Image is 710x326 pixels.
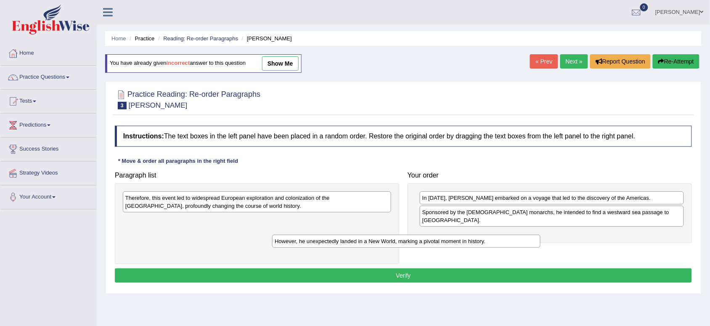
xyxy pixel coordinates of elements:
[560,54,588,69] a: Next »
[420,191,684,204] div: In [DATE], [PERSON_NAME] embarked on a voyage that led to the discovery of the Americas.
[653,54,699,69] button: Re-Attempt
[0,114,96,135] a: Predictions
[590,54,651,69] button: Report Question
[272,235,540,248] div: However, he unexpectedly landed in a New World, marking a pivotal moment in history.
[115,88,260,109] h2: Practice Reading: Re-order Paragraphs
[115,172,399,179] h4: Paragraph list
[111,35,126,42] a: Home
[262,56,299,71] a: show me
[167,60,190,66] b: incorrect
[0,42,96,63] a: Home
[115,126,692,147] h4: The text boxes in the left panel have been placed in a random order. Restore the original order b...
[0,162,96,183] a: Strategy Videos
[408,172,692,179] h4: Your order
[127,34,154,42] li: Practice
[163,35,238,42] a: Reading: Re-order Paragraphs
[115,157,241,165] div: * Move & order all paragraphs in the right field
[240,34,292,42] li: [PERSON_NAME]
[0,66,96,87] a: Practice Questions
[0,138,96,159] a: Success Stories
[129,101,188,109] small: [PERSON_NAME]
[118,102,127,109] span: 3
[105,54,302,73] div: You have already given answer to this question
[0,186,96,207] a: Your Account
[420,206,684,227] div: Sponsored by the [DEMOGRAPHIC_DATA] monarchs, he intended to find a westward sea passage to [GEOG...
[123,133,164,140] b: Instructions:
[115,268,692,283] button: Verify
[530,54,558,69] a: « Prev
[123,191,391,212] div: Therefore, this event led to widespread European exploration and colonization of the [GEOGRAPHIC_...
[640,3,649,11] span: 0
[0,90,96,111] a: Tests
